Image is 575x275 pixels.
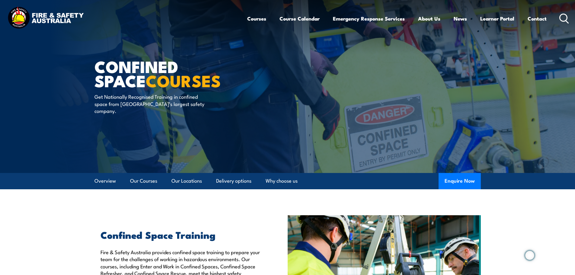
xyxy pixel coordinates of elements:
p: Get Nationally Recognised Training in confined space from [GEOGRAPHIC_DATA]’s largest safety comp... [94,93,205,114]
a: Course Calendar [280,11,320,27]
a: Delivery options [216,173,251,189]
a: Emergency Response Services [333,11,405,27]
a: Our Locations [171,173,202,189]
a: News [454,11,467,27]
a: Contact [528,11,547,27]
a: Our Courses [130,173,157,189]
strong: COURSES [146,68,221,93]
h2: Confined Space Training [101,230,260,239]
a: Overview [94,173,116,189]
a: Learner Portal [480,11,514,27]
button: Enquire Now [439,173,481,189]
a: Courses [247,11,266,27]
a: About Us [418,11,440,27]
h1: Confined Space [94,59,244,87]
a: Why choose us [266,173,298,189]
